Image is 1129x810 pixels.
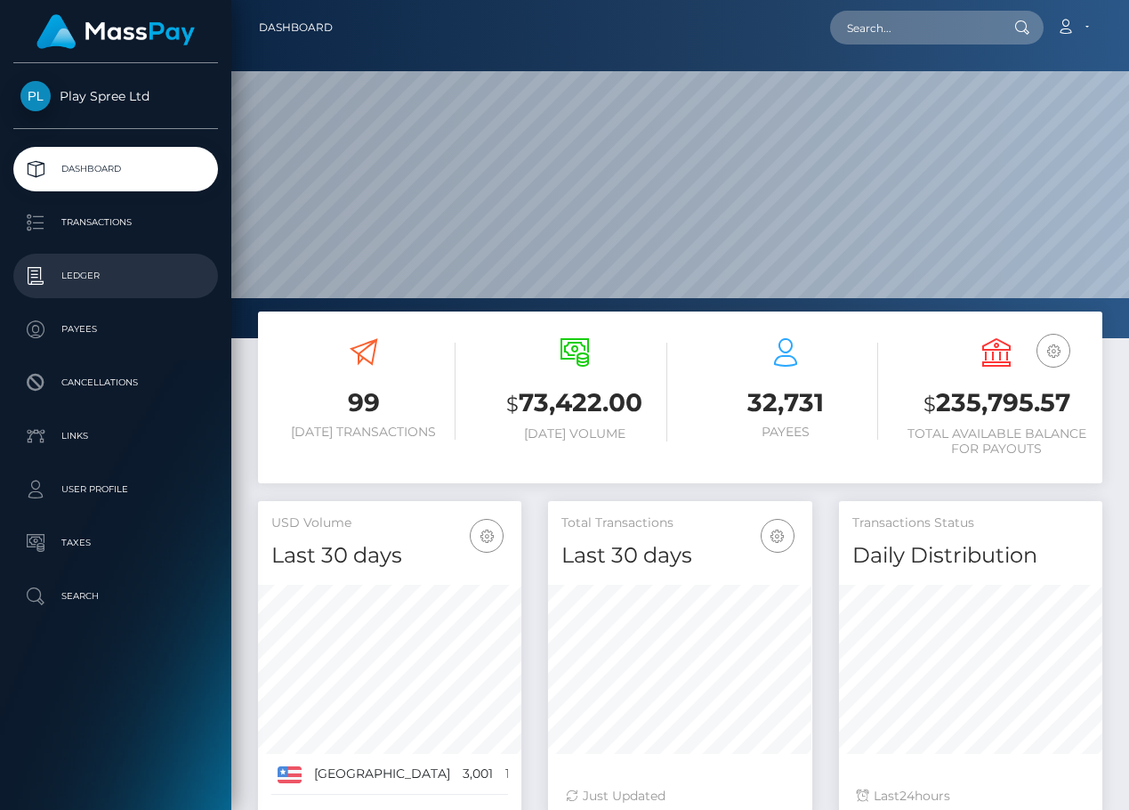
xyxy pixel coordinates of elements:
h3: 99 [271,385,456,420]
td: [GEOGRAPHIC_DATA] [308,754,456,795]
a: Transactions [13,200,218,245]
small: $ [506,392,519,417]
h5: Total Transactions [561,514,798,532]
a: Cancellations [13,360,218,405]
a: Ledger [13,254,218,298]
p: User Profile [20,476,211,503]
a: Links [13,414,218,458]
span: 24 [899,788,915,804]
p: Dashboard [20,156,211,182]
img: US.png [278,766,302,782]
h3: 235,795.57 [905,385,1089,422]
p: Payees [20,316,211,343]
a: Dashboard [259,9,333,46]
h5: USD Volume [271,514,508,532]
h3: 73,422.00 [482,385,666,422]
h6: [DATE] Transactions [271,425,456,440]
img: Play Spree Ltd [20,81,51,111]
div: Just Updated [566,787,794,806]
img: MassPay Logo [36,14,195,49]
div: Last hours [857,787,1085,806]
input: Search... [830,11,997,45]
a: Dashboard [13,147,218,191]
h4: Daily Distribution [852,540,1089,571]
h5: Transactions Status [852,514,1089,532]
p: Cancellations [20,369,211,396]
h6: Total Available Balance for Payouts [905,426,1089,457]
p: Links [20,423,211,450]
p: Ledger [20,263,211,289]
p: Search [20,583,211,610]
h6: [DATE] Volume [482,426,666,441]
a: Payees [13,307,218,352]
p: Transactions [20,209,211,236]
a: Taxes [13,521,218,565]
a: User Profile [13,467,218,512]
p: Taxes [20,530,211,556]
span: Play Spree Ltd [13,88,218,104]
small: $ [923,392,936,417]
h4: Last 30 days [561,540,798,571]
h4: Last 30 days [271,540,508,571]
h6: Payees [694,425,878,440]
a: Search [13,574,218,619]
td: 3,001 [456,754,499,795]
td: 100.00% [499,754,561,795]
h3: 32,731 [694,385,878,420]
